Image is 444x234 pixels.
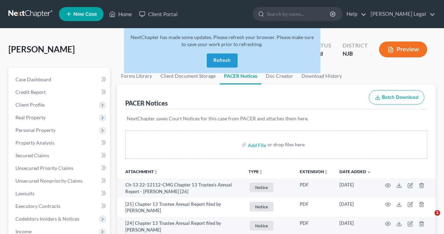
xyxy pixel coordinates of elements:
[297,68,346,84] a: Download History
[10,162,110,175] a: Unsecured Priority Claims
[343,42,368,50] div: District
[267,141,305,148] div: or drop files here
[248,201,289,213] a: Notice
[343,8,366,20] a: Help
[125,99,168,107] div: PACER Notices
[250,183,273,192] span: Notice
[15,203,60,209] span: Executory Contracts
[10,149,110,162] a: Secured Claims
[135,8,181,20] a: Client Portal
[10,137,110,149] a: Property Analysis
[117,198,243,217] td: [25] Chapter 13 Trustee Annual Report filed by [PERSON_NAME]
[15,165,73,171] span: Unsecured Priority Claims
[248,170,263,174] button: TYPEunfold_more
[324,170,328,174] i: unfold_more
[8,44,75,54] span: [PERSON_NAME]
[10,187,110,200] a: Lawsuits
[369,90,424,105] button: Batch Download
[267,7,331,20] input: Search by name...
[311,42,331,50] div: Status
[15,127,55,133] span: Personal Property
[379,42,427,57] button: Preview
[259,170,263,174] i: unfold_more
[15,102,45,108] span: Client Profile
[15,89,46,95] span: Credit Report
[131,34,314,47] span: NextChapter has made some updates. Please refresh your browser. Please make sure to save your wor...
[15,190,34,196] span: Lawsuits
[10,86,110,99] a: Credit Report
[15,140,54,146] span: Property Analysis
[294,198,334,217] td: PDF
[10,200,110,213] a: Executory Contracts
[334,198,377,217] td: [DATE]
[15,178,82,184] span: Unsecured Nonpriority Claims
[10,175,110,187] a: Unsecured Nonpriority Claims
[106,8,135,20] a: Home
[15,114,46,120] span: Real Property
[294,178,334,198] td: PDF
[250,202,273,211] span: Notice
[435,210,440,216] span: 1
[125,169,158,174] a: Attachmentunfold_more
[339,169,371,174] a: Date Added expand_more
[127,115,426,122] p: NextChapter saves Court Notices for this case from PACER and attaches them here.
[311,50,331,58] div: Filed
[382,94,418,100] span: Batch Download
[15,152,49,158] span: Secured Claims
[343,50,368,58] div: NJB
[334,178,377,198] td: [DATE]
[367,170,371,174] i: expand_more
[250,221,273,230] span: Notice
[300,169,328,174] a: Extensionunfold_more
[117,178,243,198] td: Ch-13 22-12112-CMG Chapter 13 Trustee's Annual Report - [PERSON_NAME] [26]
[10,73,110,86] a: Case Dashboard
[73,12,97,17] span: New Case
[367,8,435,20] a: [PERSON_NAME] Legal
[154,170,158,174] i: unfold_more
[207,53,238,68] button: Refresh
[248,220,289,232] a: Notice
[248,182,289,193] a: Notice
[15,76,51,82] span: Case Dashboard
[117,68,156,84] a: Forms Library
[420,210,437,227] iframe: Intercom live chat
[15,216,79,222] span: Codebtors Insiders & Notices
